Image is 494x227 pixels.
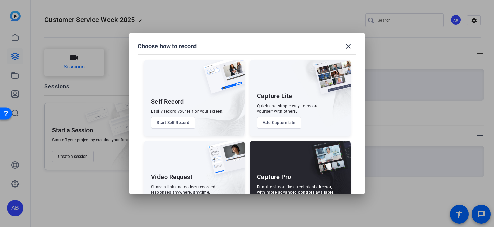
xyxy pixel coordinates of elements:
h1: Choose how to record [138,42,197,50]
img: embarkstudio-ugc-content.png [206,162,245,217]
div: Capture Lite [257,92,292,100]
div: Run the shoot like a technical director, with more advanced controls available. [257,184,335,195]
img: ugc-content.png [203,141,245,182]
div: Self Record [151,97,184,106]
img: embarkstudio-capture-pro.png [301,149,351,217]
img: self-record.png [198,60,245,101]
div: Video Request [151,173,193,181]
button: Start Self Record [151,117,196,129]
div: Capture Pro [257,173,291,181]
img: embarkstudio-self-record.png [186,75,245,136]
div: Share a link and collect recorded responses anywhere, anytime. [151,184,216,195]
img: capture-lite.png [309,60,351,101]
div: Quick and simple way to record yourself with others. [257,103,319,114]
mat-icon: close [344,42,352,50]
img: embarkstudio-capture-lite.png [290,60,351,127]
button: Add Capture Lite [257,117,301,129]
div: Easily record yourself or your screen. [151,109,224,114]
img: capture-pro.png [306,141,351,182]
